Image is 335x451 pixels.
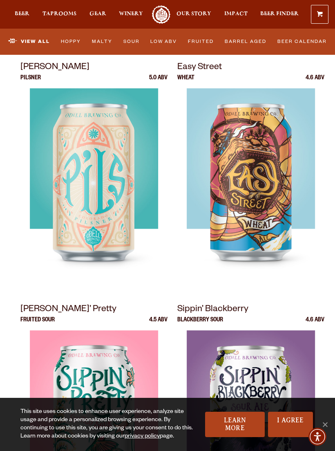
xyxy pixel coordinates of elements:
[148,33,180,50] a: Low ABV
[42,5,76,24] a: Taprooms
[176,11,211,17] span: Our Story
[260,11,299,17] span: Beer Finder
[20,61,167,75] p: [PERSON_NAME]
[224,5,248,24] a: Impact
[20,61,167,293] a: [PERSON_NAME] Pilsner 5.0 ABV Odell Pils Odell Pils
[185,33,217,50] a: Fruited
[151,5,172,24] a: Odell Home
[30,88,158,293] img: Odell Pils
[15,5,29,24] a: Beer
[20,317,55,330] p: Fruited Sour
[187,88,315,293] img: Easy Street
[119,11,143,17] span: Winery
[20,75,41,88] p: Pilsner
[89,11,106,17] span: Gear
[149,317,167,330] p: 4.5 ABV
[176,5,211,24] a: Our Story
[89,33,115,50] a: Malty
[224,11,248,17] span: Impact
[308,428,326,446] div: Accessibility Menu
[177,61,324,75] p: Easy Street
[306,317,324,330] p: 4.6 ABV
[58,33,84,50] a: Hoppy
[222,33,269,50] a: Barrel Aged
[268,412,313,437] a: I Agree
[205,412,265,437] a: Learn More
[177,61,324,293] a: Easy Street Wheat 4.6 ABV Easy Street Easy Street
[6,33,53,50] a: View All
[321,420,329,429] span: No
[119,5,143,24] a: Winery
[149,75,167,88] p: 5.0 ABV
[177,317,223,330] p: Blackberry Sour
[20,408,197,441] div: This site uses cookies to enhance user experience, analyze site usage and provide a personalized ...
[177,75,194,88] p: Wheat
[125,433,160,440] a: privacy policy
[20,303,167,317] p: [PERSON_NAME]’ Pretty
[260,5,299,24] a: Beer Finder
[275,33,329,50] a: Beer Calendar
[121,33,142,50] a: Sour
[306,75,324,88] p: 4.6 ABV
[15,11,29,17] span: Beer
[89,5,106,24] a: Gear
[42,11,76,17] span: Taprooms
[177,303,324,317] p: Sippin’ Blackberry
